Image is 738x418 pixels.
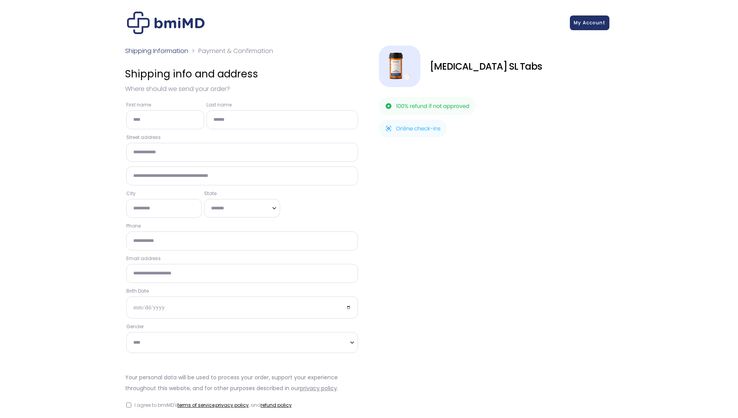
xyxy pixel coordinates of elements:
[379,120,447,137] img: Online check-ins
[126,190,202,197] label: City
[379,97,476,115] img: 100% refund if not approved
[192,46,195,55] span: >
[300,384,337,392] a: privacy policy
[198,46,273,55] span: Payment & Confirmation
[125,372,360,394] p: Your personal data will be used to process your order, support your experience throughout this we...
[215,402,249,408] a: privacy policy
[125,84,360,94] p: Where should we send your order?
[125,64,360,84] h3: Shipping info and address
[126,134,358,141] label: Street address
[574,19,606,26] span: My Account
[127,12,205,34] img: Checkout
[204,190,280,197] label: State
[430,61,613,72] div: [MEDICAL_DATA] SL Tabs
[126,101,205,108] label: First name
[261,402,292,408] a: refund policy
[134,401,293,410] label: I agree to bmiMD's , , and .
[379,46,420,87] img: Sermorelin SL Tabs
[177,402,215,408] a: terms of service
[570,15,609,30] a: My Account
[126,323,358,330] label: Gender
[126,223,358,230] label: Phone
[206,101,358,108] label: Last name
[125,46,188,55] a: Shipping Information
[126,288,358,295] label: Birth Date
[126,255,358,262] label: Email address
